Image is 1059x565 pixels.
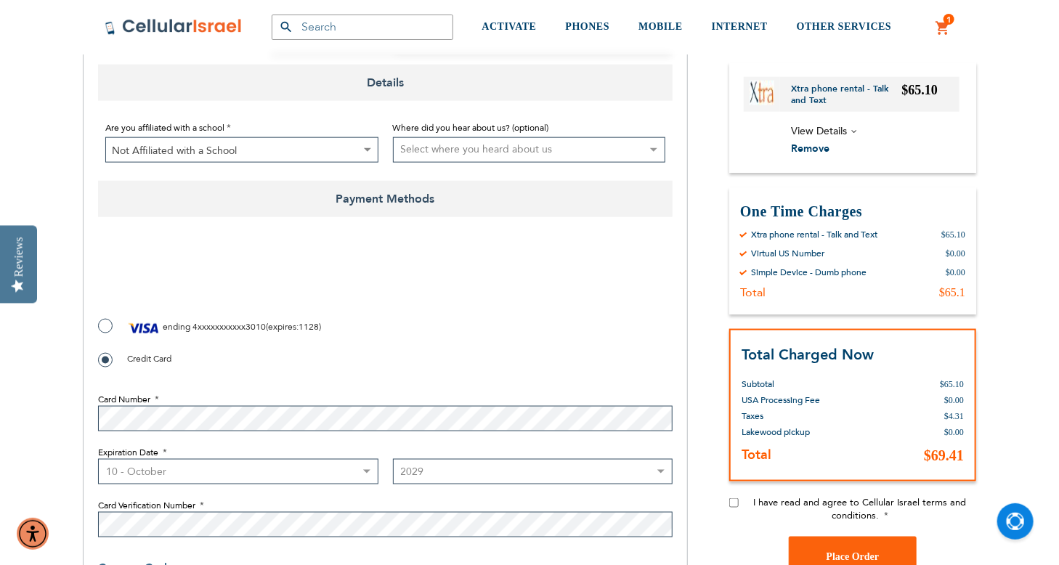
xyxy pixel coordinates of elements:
div: $0.00 [946,248,965,259]
span: $65.10 [902,83,938,97]
div: $65.1 [939,285,965,300]
strong: Total [742,446,771,464]
strong: Total Charged Now [742,345,874,365]
span: $0.00 [944,427,964,437]
span: expires [268,322,296,333]
img: Cellular Israel Logo [105,18,243,36]
span: 1128 [299,322,319,333]
input: Search [272,15,453,40]
span: Card Verification Number [98,500,195,511]
span: Lakewood pickup [742,426,810,438]
span: Remove [791,142,829,155]
img: Xtra phone rental - Talk and Text [750,81,774,105]
span: ACTIVATE [482,21,537,32]
a: Xtra phone rental - Talk and Text [791,83,902,106]
span: PHONES [566,21,610,32]
span: INTERNET [712,21,768,32]
span: ending [163,322,190,333]
span: Not Affiliated with a School [105,137,378,163]
span: $4.31 [944,411,964,421]
span: OTHER SERVICES [797,21,892,32]
div: $65.10 [941,229,965,240]
div: Virtual US Number [751,248,824,259]
span: Credit Card [127,353,171,365]
span: 4xxxxxxxxxxx3010 [192,322,266,333]
span: 1 [946,14,952,25]
span: Expiration Date [98,447,158,458]
div: Reviews [12,237,25,277]
span: Payment Methods [98,181,673,217]
div: Simple Device - Dumb phone [751,267,867,278]
label: ( : ) [98,317,321,339]
h3: One Time Charges [740,202,965,221]
span: Where did you hear about us? (optional) [393,122,549,134]
div: $0.00 [946,267,965,278]
span: Details [98,65,673,101]
span: Card Number [98,394,150,405]
div: Xtra phone rental - Talk and Text [751,229,877,240]
a: 1 [935,20,951,37]
span: $65.10 [940,379,964,389]
span: $69.41 [924,447,964,463]
span: $0.00 [944,395,964,405]
span: Are you affiliated with a school [105,122,224,134]
div: Accessibility Menu [17,518,49,550]
th: Subtotal [742,365,855,392]
span: View Details [791,124,847,138]
span: Place Order [827,552,880,563]
div: Total [740,285,766,300]
th: Taxes [742,408,855,424]
span: USA Processing Fee [742,394,820,406]
img: Visa [127,317,161,339]
iframe: reCAPTCHA [98,250,319,306]
span: Not Affiliated with a School [106,138,378,163]
span: I have read and agree to Cellular Israel terms and conditions. [754,496,967,522]
span: MOBILE [638,21,683,32]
